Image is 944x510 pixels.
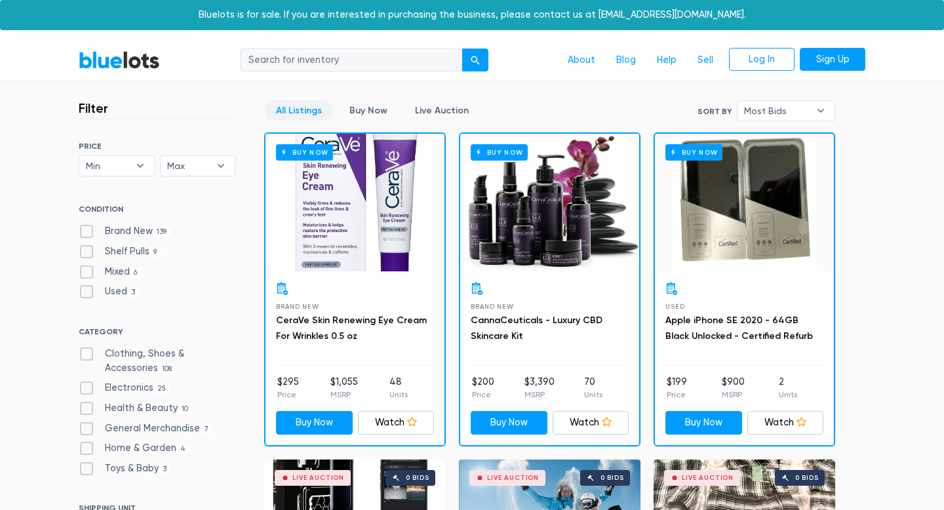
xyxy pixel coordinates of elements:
span: Most Bids [744,101,810,121]
a: Sign Up [800,48,865,71]
h6: PRICE [79,142,235,151]
h6: CATEGORY [79,327,235,342]
li: 48 [389,375,408,401]
a: BlueLots [79,50,160,69]
h3: Filter [79,100,108,116]
a: Live Auction [404,100,480,121]
p: Units [584,389,602,401]
li: $1,055 [330,375,358,401]
label: Home & Garden [79,441,190,456]
b: ▾ [807,101,835,121]
p: Price [277,389,299,401]
span: 3 [127,288,140,298]
div: 0 bids [795,475,819,481]
div: 0 bids [406,475,429,481]
p: Price [667,389,687,401]
label: Sort By [698,106,732,117]
a: Help [646,48,687,73]
span: 108 [158,364,176,374]
span: 25 [153,384,170,395]
label: General Merchandise [79,422,213,436]
li: $3,390 [524,375,555,401]
span: Brand New [276,303,319,310]
a: CannaCeuticals - Luxury CBD Skincare Kit [471,315,602,342]
div: Live Auction [682,475,734,481]
p: Price [472,389,494,401]
a: CeraVe Skin Renewing Eye Cream For Wrinkles 0.5 oz [276,315,427,342]
li: $295 [277,375,299,401]
span: 9 [149,247,161,258]
span: 4 [176,444,190,455]
p: MSRP [722,389,745,401]
label: Used [79,284,140,299]
a: About [557,48,606,73]
input: Search for inventory [240,49,463,72]
span: 3 [159,464,171,475]
span: 139 [153,227,171,238]
a: Apple iPhone SE 2020 - 64GB Black Unlocked - Certified Refurb [665,315,813,342]
h6: Buy Now [471,144,528,161]
a: Blog [606,48,646,73]
li: $199 [667,375,687,401]
div: 0 bids [600,475,624,481]
span: 6 [130,267,142,278]
a: Buy Now [655,134,834,271]
a: Buy Now [276,411,353,435]
li: 2 [779,375,797,401]
span: Brand New [471,303,513,310]
a: All Listings [265,100,333,121]
h6: CONDITION [79,205,235,219]
b: ▾ [127,156,154,176]
a: Log In [729,48,795,71]
p: MSRP [330,389,358,401]
a: Buy Now [460,134,639,271]
span: Used [665,303,684,310]
div: Live Auction [292,475,344,481]
label: Clothing, Shoes & Accessories [79,347,235,375]
span: 10 [178,404,193,414]
span: Max [167,156,210,176]
li: $200 [472,375,494,401]
label: Brand New [79,224,171,239]
li: 70 [584,375,602,401]
span: 7 [200,424,213,435]
a: Watch [553,411,629,435]
label: Mixed [79,265,142,279]
h6: Buy Now [276,144,333,161]
label: Electronics [79,381,170,395]
span: Min [86,156,129,176]
label: Shelf Pulls [79,245,161,259]
a: Buy Now [338,100,399,121]
p: Units [779,389,797,401]
a: Sell [687,48,724,73]
a: Buy Now [265,134,444,271]
p: MSRP [524,389,555,401]
h6: Buy Now [665,144,722,161]
label: Health & Beauty [79,401,193,416]
b: ▾ [207,156,235,176]
a: Watch [358,411,435,435]
p: Units [389,389,408,401]
a: Watch [747,411,824,435]
div: Live Auction [487,475,539,481]
li: $900 [722,375,745,401]
a: Buy Now [665,411,742,435]
a: Buy Now [471,411,547,435]
label: Toys & Baby [79,461,171,476]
